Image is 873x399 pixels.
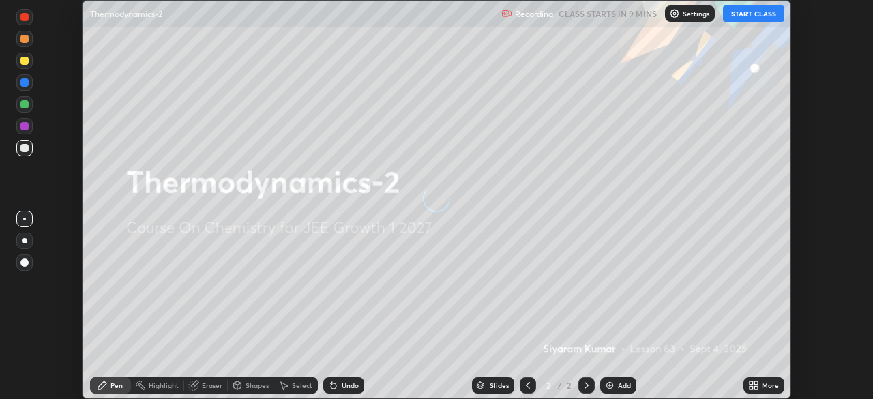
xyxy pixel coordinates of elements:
div: Select [292,382,312,389]
div: 2 [542,381,555,389]
div: Pen [110,382,123,389]
button: START CLASS [723,5,784,22]
div: Highlight [149,382,179,389]
div: / [558,381,562,389]
div: Slides [490,382,509,389]
div: More [762,382,779,389]
div: 2 [565,379,573,391]
h5: CLASS STARTS IN 9 MINS [559,8,657,20]
div: Eraser [202,382,222,389]
img: add-slide-button [604,380,615,391]
p: Settings [683,10,709,17]
img: recording.375f2c34.svg [501,8,512,19]
div: Add [618,382,631,389]
img: class-settings-icons [669,8,680,19]
div: Shapes [246,382,269,389]
div: Undo [342,382,359,389]
p: Recording [515,9,553,19]
p: Thermodynamics-2 [90,8,162,19]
